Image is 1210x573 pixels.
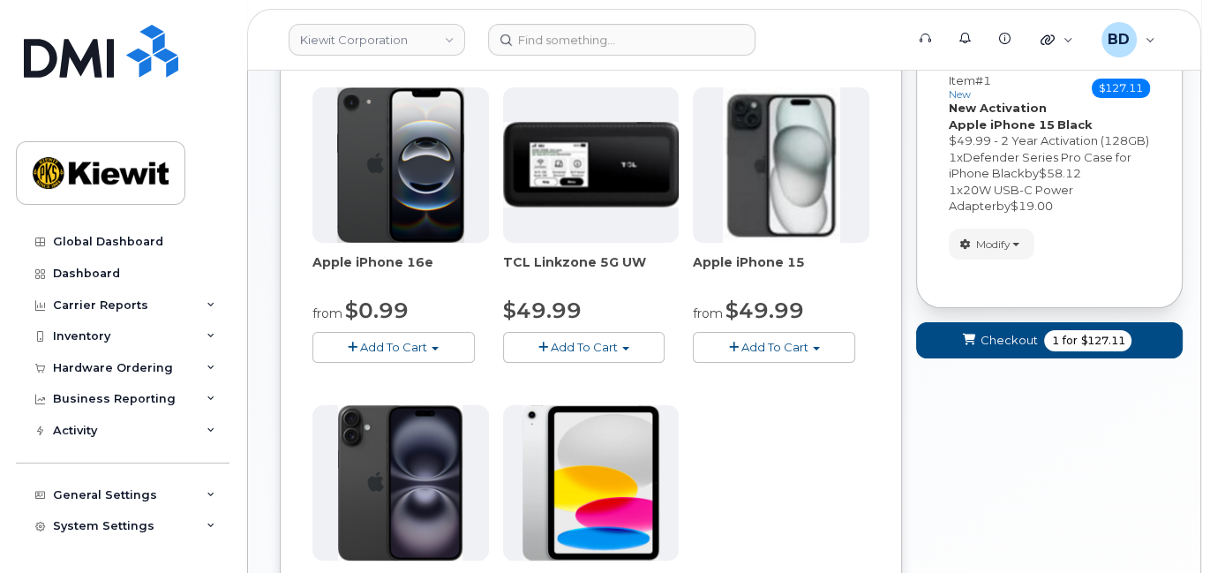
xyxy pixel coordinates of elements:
[1133,496,1197,560] iframe: Messenger Launcher
[289,24,465,56] a: Kiewit Corporation
[551,340,618,354] span: Add To Cart
[503,298,582,323] span: $49.99
[949,101,1047,115] strong: New Activation
[949,117,1055,132] strong: Apple iPhone 15
[1057,117,1093,132] strong: Black
[949,88,971,101] small: new
[949,183,1073,214] span: 20W USB-C Power Adapter
[337,87,464,243] img: iphone16e.png
[360,340,427,354] span: Add To Cart
[949,149,1150,182] div: x by
[693,305,723,321] small: from
[312,332,475,363] button: Add To Cart
[949,132,1150,149] div: $49.99 - 2 Year Activation (128GB)
[916,322,1183,358] button: Checkout 1 for $127.11
[949,150,1131,181] span: Defender Series Pro Case for iPhone Black
[975,73,991,87] span: #1
[312,305,342,321] small: from
[1058,333,1080,349] span: for
[980,332,1037,349] span: Checkout
[1089,22,1168,57] div: Barbara Dye
[312,253,489,289] div: Apple iPhone 16e
[725,298,804,323] span: $49.99
[503,332,665,363] button: Add To Cart
[1028,22,1086,57] div: Quicklinks
[949,150,957,164] span: 1
[741,340,808,354] span: Add To Cart
[976,237,1011,253] span: Modify
[1039,166,1081,180] span: $58.12
[1080,333,1124,349] span: $127.11
[723,87,840,243] img: iphone15.jpg
[1108,29,1130,50] span: BD
[345,298,409,323] span: $0.99
[522,405,659,561] img: ipad_11.png
[1011,199,1053,213] span: $19.00
[338,405,462,561] img: iphone_16_plus.png
[949,74,991,100] h3: Item
[693,253,869,289] div: Apple iPhone 15
[949,182,1150,215] div: x by
[1092,79,1150,98] span: $127.11
[1051,333,1058,349] span: 1
[693,332,855,363] button: Add To Cart
[488,24,755,56] input: Find something...
[503,122,680,207] img: linkzone5g.png
[503,253,680,289] div: TCL Linkzone 5G UW
[949,229,1034,260] button: Modify
[949,183,957,197] span: 1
